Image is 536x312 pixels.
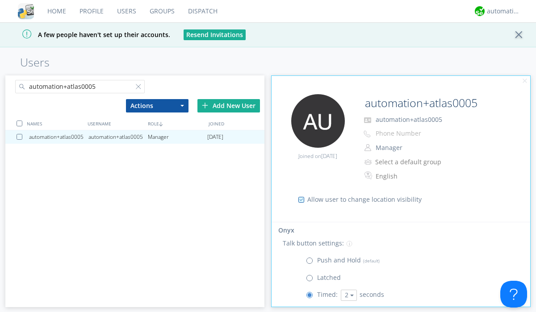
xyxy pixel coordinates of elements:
img: icon-alert-users-thin-outline.svg [364,156,373,168]
p: Timed: [317,290,338,300]
span: Allow user to change location visibility [307,195,422,204]
div: ROLE [146,117,206,130]
input: Name [361,94,506,112]
div: automation+atlas0005 [29,130,88,144]
div: Add New User [197,99,260,112]
img: cancel.svg [522,78,528,84]
div: English [376,172,450,181]
div: Manager [148,130,207,144]
div: Select a default group [375,158,450,166]
span: A few people haven't set up their accounts. [7,30,170,39]
div: JOINED [206,117,267,130]
img: d2d01cd9b4174d08988066c6d424eccd [475,6,485,16]
iframe: Toggle Customer Support [500,281,527,308]
span: [DATE] [321,152,337,160]
button: Resend Invitations [184,29,246,40]
a: automation+atlas0005automation+atlas0005Manager[DATE] [5,130,264,144]
div: automation+atlas [487,7,520,16]
p: Talk button settings: [283,238,344,248]
span: Joined on [298,152,337,160]
img: person-outline.svg [364,144,371,151]
p: Push and Hold [317,255,380,265]
img: In groups with Translation enabled, this user's messages will be automatically translated to and ... [364,170,373,181]
div: USERNAME [85,117,146,130]
img: plus.svg [202,102,208,108]
button: 2 [341,290,357,301]
input: Search users [15,80,145,93]
button: Actions [126,99,188,112]
img: phone-outline.svg [364,130,371,137]
span: [DATE] [207,130,223,144]
img: 373638.png [291,94,345,148]
span: automation+atlas0005 [376,115,442,124]
span: (default) [361,258,380,264]
button: Manager [373,141,462,154]
p: Latched [317,273,341,283]
span: seconds [360,290,384,299]
div: NAMES [25,117,85,130]
div: automation+atlas0005 [88,130,148,144]
img: cddb5a64eb264b2086981ab96f4c1ba7 [18,3,34,19]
